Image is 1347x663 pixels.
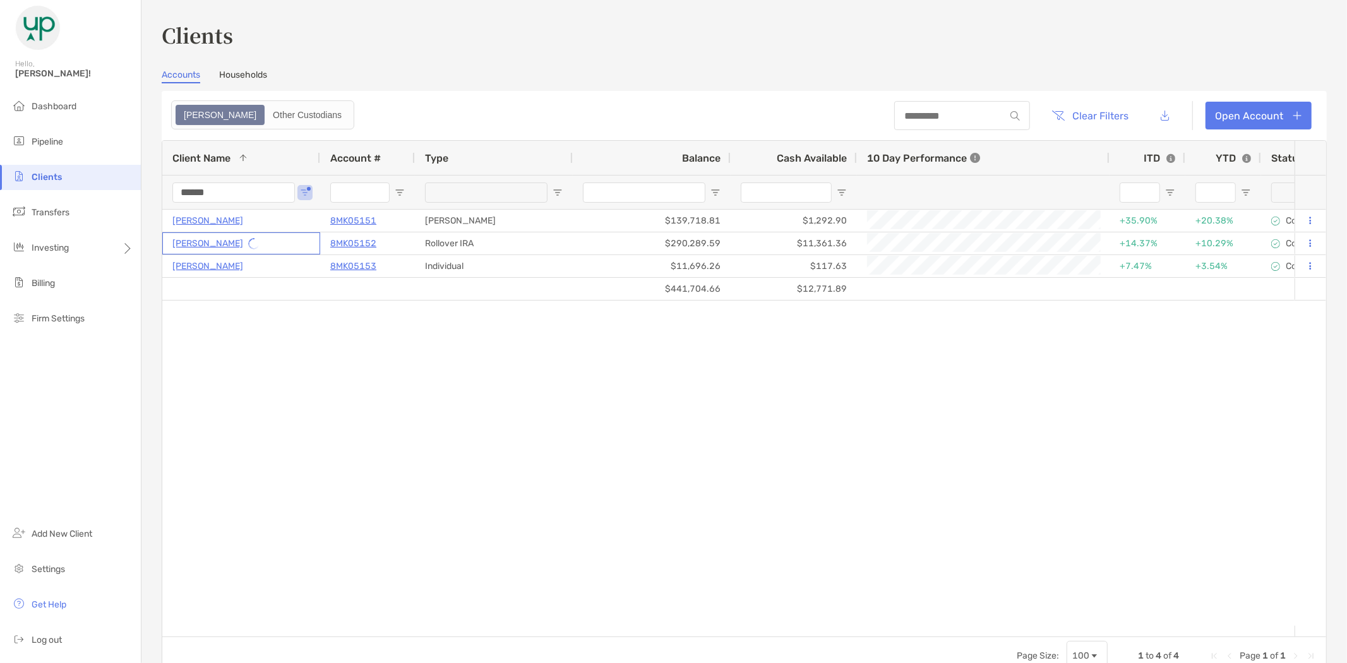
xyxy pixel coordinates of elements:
div: 100 [1072,650,1089,661]
span: Clients [32,172,62,182]
a: 8MK05153 [330,258,376,274]
img: logout icon [11,631,27,647]
img: billing icon [11,275,27,290]
input: YTD Filter Input [1195,182,1236,203]
div: YTD [1216,152,1251,164]
p: Completed [1286,215,1329,226]
a: [PERSON_NAME] [172,258,243,274]
span: Client Name [172,152,230,164]
a: 8MK05151 [330,213,376,229]
span: to [1146,650,1154,661]
div: $441,704.66 [573,278,731,300]
input: Cash Available Filter Input [741,182,832,203]
div: Zoe [177,106,263,124]
img: add_new_client icon [11,525,27,541]
img: complete icon [1271,262,1280,271]
div: segmented control [171,100,354,129]
img: firm-settings icon [11,310,27,325]
a: 8MK05152 [330,236,376,251]
img: pipeline icon [11,133,27,148]
img: settings icon [11,561,27,576]
span: Settings [32,564,65,575]
div: $12,771.89 [731,278,857,300]
input: ITD Filter Input [1120,182,1160,203]
div: ITD [1144,152,1175,164]
div: Rollover IRA [415,232,573,254]
input: Balance Filter Input [583,182,705,203]
div: +35.90% [1120,210,1175,231]
img: get-help icon [11,596,27,611]
span: Page [1240,650,1260,661]
div: $117.63 [731,255,857,277]
a: Households [219,69,267,83]
span: 4 [1173,650,1179,661]
div: $11,696.26 [573,255,731,277]
a: Open Account [1206,102,1312,129]
span: Investing [32,242,69,253]
span: Billing [32,278,55,289]
div: Last Page [1306,651,1316,661]
span: of [1270,650,1278,661]
div: First Page [1209,651,1219,661]
div: 10 Day Performance [867,141,980,175]
span: Dashboard [32,101,76,112]
img: clients icon [11,169,27,184]
img: complete icon [1271,217,1280,225]
div: +20.38% [1195,210,1251,231]
button: Clear Filters [1043,102,1139,129]
p: Completed [1286,261,1329,272]
span: Type [425,152,448,164]
span: Balance [682,152,721,164]
div: +3.54% [1195,256,1251,277]
img: complete icon [1271,239,1280,248]
span: [PERSON_NAME]! [15,68,133,79]
div: $1,292.90 [731,210,857,232]
span: Status [1271,152,1304,164]
span: Cash Available [777,152,847,164]
p: [PERSON_NAME] [172,213,243,229]
span: 1 [1262,650,1268,661]
input: Account # Filter Input [330,182,390,203]
span: Pipeline [32,136,63,147]
div: Individual [415,255,573,277]
button: Open Filter Menu [395,188,405,198]
span: Add New Client [32,529,92,539]
span: Get Help [32,599,66,610]
div: +14.37% [1120,233,1175,254]
span: 1 [1138,650,1144,661]
span: Account # [330,152,381,164]
img: investing icon [11,239,27,254]
button: Open Filter Menu [1165,188,1175,198]
div: $11,361.36 [731,232,857,254]
input: Client Name Filter Input [172,182,295,203]
div: Previous Page [1224,651,1235,661]
div: Next Page [1291,651,1301,661]
button: Open Filter Menu [1241,188,1251,198]
img: transfers icon [11,204,27,219]
div: $290,289.59 [573,232,731,254]
a: Accounts [162,69,200,83]
button: Open Filter Menu [837,188,847,198]
img: dashboard icon [11,98,27,113]
div: +7.47% [1120,256,1175,277]
span: Transfers [32,207,69,218]
span: 1 [1280,650,1286,661]
span: Firm Settings [32,313,85,324]
img: input icon [1010,111,1020,121]
div: Page Size: [1017,650,1059,661]
img: Zoe Logo [15,5,61,51]
span: of [1163,650,1171,661]
button: Open Filter Menu [300,188,310,198]
span: Log out [32,635,62,645]
div: $139,718.81 [573,210,731,232]
h3: Clients [162,20,1327,49]
div: [PERSON_NAME] [415,210,573,232]
a: [PERSON_NAME] [172,236,243,251]
div: +10.29% [1195,233,1251,254]
p: Completed [1286,238,1329,249]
